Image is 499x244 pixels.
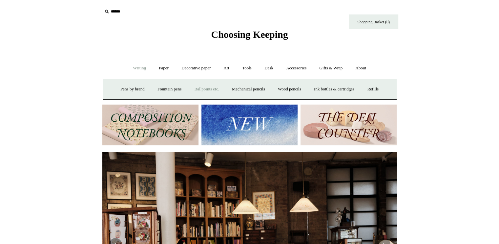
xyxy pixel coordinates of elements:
[127,60,152,77] a: Writing
[218,60,235,77] a: Art
[226,81,271,98] a: Mechanical pencils
[211,29,288,40] span: Choosing Keeping
[280,60,312,77] a: Accessories
[236,60,258,77] a: Tools
[211,34,288,39] a: Choosing Keeping
[301,105,397,146] img: The Deli Counter
[361,81,385,98] a: Refills
[201,105,298,146] img: New.jpg__PID:f73bdf93-380a-4a35-bcfe-7823039498e1
[349,14,398,29] a: Shopping Basket (0)
[259,60,279,77] a: Desk
[189,81,225,98] a: Ballpoints etc.
[176,60,217,77] a: Decorative paper
[114,81,151,98] a: Pens by brand
[349,60,372,77] a: About
[313,60,348,77] a: Gifts & Wrap
[152,81,187,98] a: Fountain pens
[272,81,307,98] a: Wood pencils
[102,105,198,146] img: 202302 Composition ledgers.jpg__PID:69722ee6-fa44-49dd-a067-31375e5d54ec
[308,81,360,98] a: Ink bottles & cartridges
[153,60,175,77] a: Paper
